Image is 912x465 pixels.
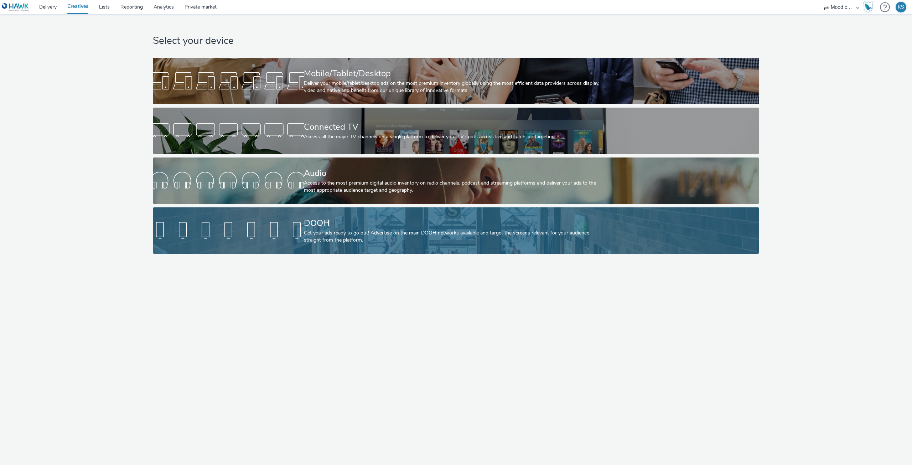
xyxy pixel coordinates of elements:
[153,34,759,48] h1: Select your device
[304,229,606,244] div: Get your ads ready to go out! Advertise on the main DOOH networks available and target the screen...
[863,1,874,13] img: Hawk Academy
[863,1,876,13] a: Hawk Academy
[304,167,606,180] div: Audio
[304,121,606,133] div: Connected TV
[304,180,606,194] div: Access to the most premium digital audio inventory on radio channels, podcast and streaming platf...
[153,58,759,104] a: Mobile/Tablet/DesktopDeliver your mobile/tablet/desktop ads on the most premium inventory globall...
[153,207,759,254] a: DOOHGet your ads ready to go out! Advertise on the main DOOH networks available and target the sc...
[304,133,606,140] div: Access all the major TV channels on a single platform to deliver your TV spots across live and ca...
[898,2,904,12] div: KS
[304,67,606,80] div: Mobile/Tablet/Desktop
[153,157,759,204] a: AudioAccess to the most premium digital audio inventory on radio channels, podcast and streaming ...
[2,3,29,12] img: undefined Logo
[153,108,759,154] a: Connected TVAccess all the major TV channels on a single platform to deliver your TV spots across...
[304,80,606,94] div: Deliver your mobile/tablet/desktop ads on the most premium inventory globally using the most effi...
[304,217,606,229] div: DOOH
